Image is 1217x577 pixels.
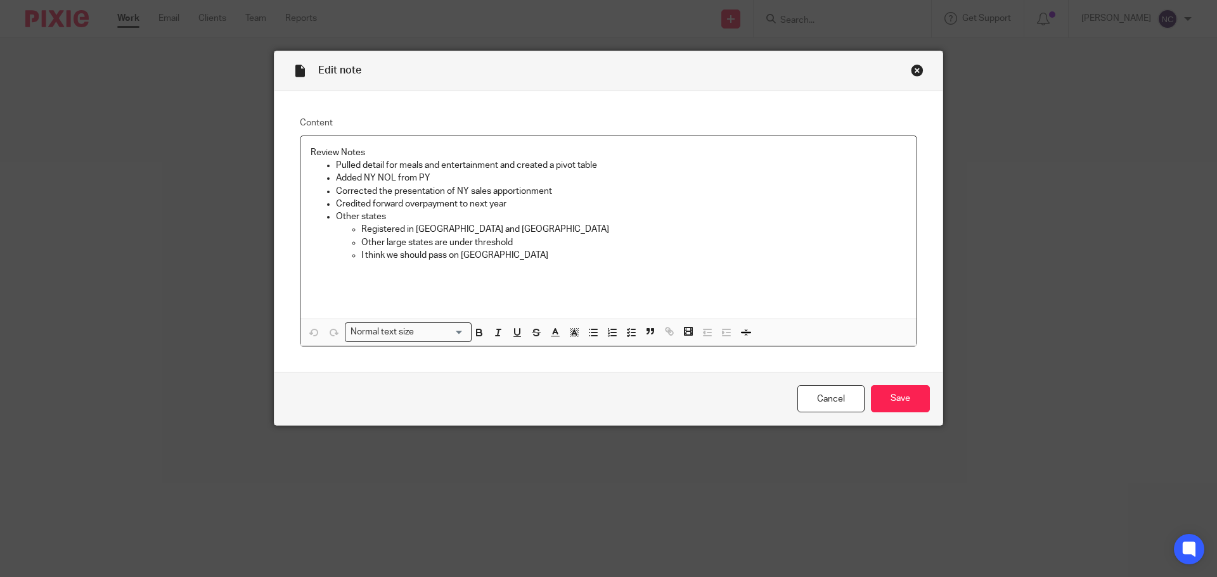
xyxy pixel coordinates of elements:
p: Credited forward overpayment to next year [336,198,906,210]
input: Save [871,385,930,412]
p: Corrected the presentation of NY sales apportionment [336,185,906,198]
label: Content [300,117,917,129]
a: Cancel [797,385,865,412]
p: Other large states are under threshold [361,236,906,249]
input: Search for option [418,326,464,339]
div: Close this dialog window [911,64,924,77]
p: Other states [336,210,906,223]
div: Search for option [345,322,472,342]
p: Pulled detail for meals and entertainment and created a pivot table [336,159,906,172]
p: I think we should pass on [GEOGRAPHIC_DATA] [361,249,906,262]
span: Normal text size [348,326,417,339]
span: Edit note [318,65,361,75]
p: Review Notes [311,146,906,159]
p: Added NY NOL from PY [336,172,906,184]
p: Registered in [GEOGRAPHIC_DATA] and [GEOGRAPHIC_DATA] [361,223,906,236]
